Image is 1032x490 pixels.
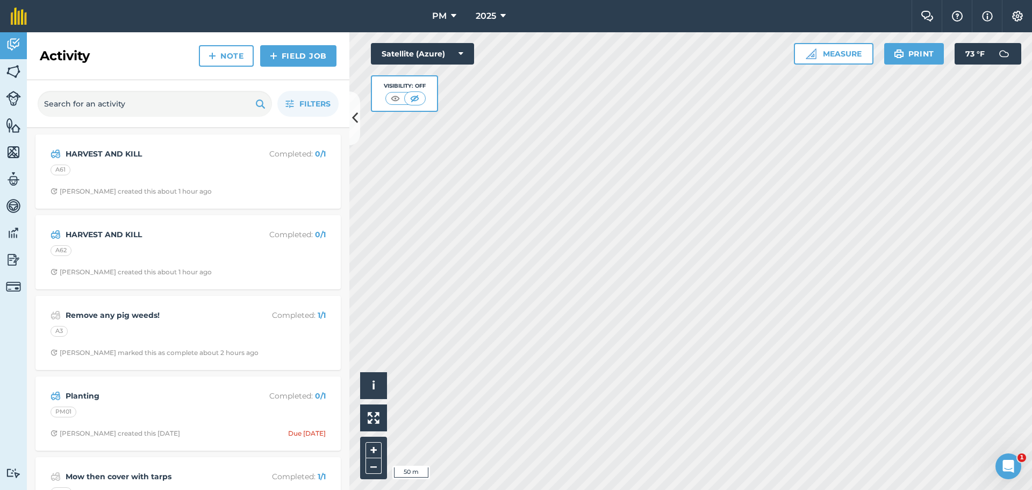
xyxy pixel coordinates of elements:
img: A cog icon [1011,11,1024,22]
img: svg+xml;base64,PD94bWwgdmVyc2lvbj0iMS4wIiBlbmNvZGluZz0idXRmLTgiPz4KPCEtLSBHZW5lcmF0b3I6IEFkb2JlIE... [993,43,1015,65]
img: svg+xml;base64,PHN2ZyB4bWxucz0iaHR0cDovL3d3dy53My5vcmcvMjAwMC9zdmciIHdpZHRoPSI1MCIgaGVpZ2h0PSI0MC... [408,93,421,104]
h2: Activity [40,47,90,65]
a: HARVEST AND KILLCompleted: 0/1A61Clock with arrow pointing clockwise[PERSON_NAME] created this ab... [42,141,334,202]
strong: 0 / 1 [315,391,326,401]
img: svg+xml;base64,PHN2ZyB4bWxucz0iaHR0cDovL3d3dy53My5vcmcvMjAwMC9zdmciIHdpZHRoPSI1NiIgaGVpZ2h0PSI2MC... [6,63,21,80]
p: Completed : [240,229,326,240]
img: Clock with arrow pointing clockwise [51,268,58,275]
img: svg+xml;base64,PD94bWwgdmVyc2lvbj0iMS4wIiBlbmNvZGluZz0idXRmLTgiPz4KPCEtLSBHZW5lcmF0b3I6IEFkb2JlIE... [6,91,21,106]
strong: Planting [66,390,236,402]
img: Clock with arrow pointing clockwise [51,349,58,356]
img: svg+xml;base64,PD94bWwgdmVyc2lvbj0iMS4wIiBlbmNvZGluZz0idXRmLTgiPz4KPCEtLSBHZW5lcmF0b3I6IEFkb2JlIE... [6,225,21,241]
img: Four arrows, one pointing top left, one top right, one bottom right and the last bottom left [368,412,379,424]
img: A question mark icon [951,11,964,22]
img: svg+xml;base64,PD94bWwgdmVyc2lvbj0iMS4wIiBlbmNvZGluZz0idXRmLTgiPz4KPCEtLSBHZW5lcmF0b3I6IEFkb2JlIE... [51,309,61,322]
div: [PERSON_NAME] marked this as complete about 2 hours ago [51,349,259,357]
button: Satellite (Azure) [371,43,474,65]
span: 73 ° F [965,43,985,65]
img: svg+xml;base64,PD94bWwgdmVyc2lvbj0iMS4wIiBlbmNvZGluZz0idXRmLTgiPz4KPCEtLSBHZW5lcmF0b3I6IEFkb2JlIE... [6,252,21,268]
a: HARVEST AND KILLCompleted: 0/1A62Clock with arrow pointing clockwise[PERSON_NAME] created this ab... [42,222,334,283]
p: Completed : [240,471,326,482]
div: PM01 [51,407,76,417]
span: 1 [1017,453,1026,462]
strong: 0 / 1 [315,230,326,239]
strong: 1 / 1 [318,472,326,481]
img: svg+xml;base64,PD94bWwgdmVyc2lvbj0iMS4wIiBlbmNvZGluZz0idXRmLTgiPz4KPCEtLSBHZW5lcmF0b3I6IEFkb2JlIE... [51,470,61,483]
img: svg+xml;base64,PD94bWwgdmVyc2lvbj0iMS4wIiBlbmNvZGluZz0idXRmLTgiPz4KPCEtLSBHZW5lcmF0b3I6IEFkb2JlIE... [51,147,61,160]
button: + [365,442,382,458]
img: Clock with arrow pointing clockwise [51,188,58,195]
div: A3 [51,326,68,337]
img: svg+xml;base64,PHN2ZyB4bWxucz0iaHR0cDovL3d3dy53My5vcmcvMjAwMC9zdmciIHdpZHRoPSIxNyIgaGVpZ2h0PSIxNy... [982,10,993,23]
p: Completed : [240,390,326,402]
a: Note [199,45,254,67]
div: A62 [51,245,71,256]
strong: 1 / 1 [318,310,326,320]
div: [PERSON_NAME] created this about 1 hour ago [51,187,212,196]
a: Field Job [260,45,336,67]
img: svg+xml;base64,PD94bWwgdmVyc2lvbj0iMS4wIiBlbmNvZGluZz0idXRmLTgiPz4KPCEtLSBHZW5lcmF0b3I6IEFkb2JlIE... [51,389,61,402]
img: svg+xml;base64,PD94bWwgdmVyc2lvbj0iMS4wIiBlbmNvZGluZz0idXRmLTgiPz4KPCEtLSBHZW5lcmF0b3I6IEFkb2JlIE... [6,171,21,187]
img: svg+xml;base64,PD94bWwgdmVyc2lvbj0iMS4wIiBlbmNvZGluZz0idXRmLTgiPz4KPCEtLSBHZW5lcmF0b3I6IEFkb2JlIE... [6,37,21,53]
span: Filters [299,98,331,110]
p: Completed : [240,148,326,160]
img: svg+xml;base64,PHN2ZyB4bWxucz0iaHR0cDovL3d3dy53My5vcmcvMjAwMC9zdmciIHdpZHRoPSIxOSIgaGVpZ2h0PSIyNC... [255,97,266,110]
div: [PERSON_NAME] created this [DATE] [51,429,180,438]
input: Search for an activity [38,91,272,117]
strong: Remove any pig weeds! [66,309,236,321]
button: Measure [794,43,873,65]
div: [PERSON_NAME] created this about 1 hour ago [51,268,212,276]
img: svg+xml;base64,PD94bWwgdmVyc2lvbj0iMS4wIiBlbmNvZGluZz0idXRmLTgiPz4KPCEtLSBHZW5lcmF0b3I6IEFkb2JlIE... [6,279,21,294]
div: A61 [51,165,70,175]
img: svg+xml;base64,PHN2ZyB4bWxucz0iaHR0cDovL3d3dy53My5vcmcvMjAwMC9zdmciIHdpZHRoPSIxNCIgaGVpZ2h0PSIyNC... [270,49,277,62]
img: svg+xml;base64,PHN2ZyB4bWxucz0iaHR0cDovL3d3dy53My5vcmcvMjAwMC9zdmciIHdpZHRoPSI1NiIgaGVpZ2h0PSI2MC... [6,117,21,133]
img: Two speech bubbles overlapping with the left bubble in the forefront [921,11,934,22]
a: Remove any pig weeds!Completed: 1/1A3Clock with arrow pointing clockwise[PERSON_NAME] marked this... [42,302,334,364]
button: Print [884,43,944,65]
img: Ruler icon [806,48,816,59]
img: svg+xml;base64,PHN2ZyB4bWxucz0iaHR0cDovL3d3dy53My5vcmcvMjAwMC9zdmciIHdpZHRoPSIxOSIgaGVpZ2h0PSIyNC... [894,47,904,60]
img: svg+xml;base64,PHN2ZyB4bWxucz0iaHR0cDovL3d3dy53My5vcmcvMjAwMC9zdmciIHdpZHRoPSI1MCIgaGVpZ2h0PSI0MC... [389,93,402,104]
strong: HARVEST AND KILL [66,229,236,240]
a: PlantingCompleted: 0/1PM01Clock with arrow pointing clockwise[PERSON_NAME] created this [DATE]Due... [42,383,334,444]
button: – [365,458,382,474]
span: 2025 [476,10,496,23]
span: PM [432,10,447,23]
img: svg+xml;base64,PD94bWwgdmVyc2lvbj0iMS4wIiBlbmNvZGluZz0idXRmLTgiPz4KPCEtLSBHZW5lcmF0b3I6IEFkb2JlIE... [51,228,61,241]
img: fieldmargin Logo [11,8,27,25]
iframe: Intercom live chat [995,453,1021,479]
button: 73 °F [955,43,1021,65]
img: svg+xml;base64,PD94bWwgdmVyc2lvbj0iMS4wIiBlbmNvZGluZz0idXRmLTgiPz4KPCEtLSBHZW5lcmF0b3I6IEFkb2JlIE... [6,468,21,478]
button: Filters [277,91,339,117]
div: Visibility: Off [384,82,426,90]
p: Completed : [240,309,326,321]
img: Clock with arrow pointing clockwise [51,430,58,437]
button: i [360,372,387,399]
img: svg+xml;base64,PD94bWwgdmVyc2lvbj0iMS4wIiBlbmNvZGluZz0idXRmLTgiPz4KPCEtLSBHZW5lcmF0b3I6IEFkb2JlIE... [6,198,21,214]
strong: Mow then cover with tarps [66,471,236,482]
span: i [372,379,375,392]
strong: HARVEST AND KILL [66,148,236,160]
img: svg+xml;base64,PHN2ZyB4bWxucz0iaHR0cDovL3d3dy53My5vcmcvMjAwMC9zdmciIHdpZHRoPSI1NiIgaGVpZ2h0PSI2MC... [6,144,21,160]
strong: 0 / 1 [315,149,326,159]
div: Due [DATE] [288,429,326,438]
img: svg+xml;base64,PHN2ZyB4bWxucz0iaHR0cDovL3d3dy53My5vcmcvMjAwMC9zdmciIHdpZHRoPSIxNCIgaGVpZ2h0PSIyNC... [209,49,216,62]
